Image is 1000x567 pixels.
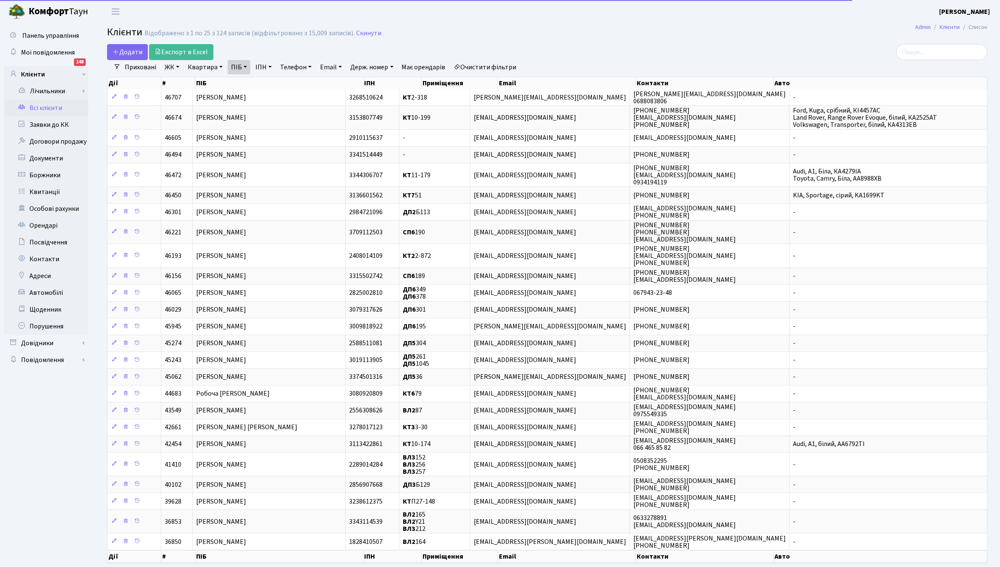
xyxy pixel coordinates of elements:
[29,5,88,19] span: Таун
[165,517,181,526] span: 36853
[774,550,988,563] th: Авто
[793,423,795,432] span: -
[403,251,431,260] span: 2-872
[107,25,142,39] span: Клієнти
[4,318,88,335] a: Порушення
[403,537,425,546] span: 164
[4,217,88,234] a: Орендарі
[108,77,161,89] th: Дії
[228,60,250,74] a: ПІБ
[196,389,270,399] span: Робоча [PERSON_NAME]
[403,339,426,348] span: 304
[403,359,416,368] b: ДП5
[403,389,415,399] b: КТ6
[793,497,795,506] span: -
[349,356,383,365] span: 3019113905
[403,207,416,217] b: ДП2
[349,339,383,348] span: 2588511081
[403,460,415,469] b: ВЛ3
[22,31,79,40] span: Панель управління
[403,113,411,122] b: КТ
[165,406,181,415] span: 43549
[196,150,246,160] span: [PERSON_NAME]
[196,113,246,122] span: [PERSON_NAME]
[349,389,383,399] span: 3080920809
[633,476,736,493] span: [EMAIL_ADDRESS][DOMAIN_NAME] [PHONE_NUMBER]
[165,339,181,348] span: 45274
[474,272,576,281] span: [EMAIL_ADDRESS][DOMAIN_NAME]
[403,467,415,476] b: ВЛ3
[403,480,416,489] b: ДП3
[403,305,416,315] b: ДП6
[165,497,181,506] span: 39628
[633,436,736,452] span: [EMAIL_ADDRESS][DOMAIN_NAME] 066 465 85 82
[403,510,425,533] span: 165 Y21 212
[196,480,246,489] span: [PERSON_NAME]
[498,550,636,563] th: Email
[403,373,416,382] b: ДП5
[165,251,181,260] span: 46193
[403,292,416,301] b: ДП6
[403,134,405,143] span: -
[474,497,576,506] span: [EMAIL_ADDRESS][DOMAIN_NAME]
[633,89,786,106] span: [PERSON_NAME][EMAIL_ADDRESS][DOMAIN_NAME] 0688083806
[403,423,428,432] span: 3-30
[161,77,196,89] th: #
[165,150,181,160] span: 46494
[793,289,795,298] span: -
[633,339,690,348] span: [PHONE_NUMBER]
[793,440,865,449] span: Audi, A1, білий, АА6792ТІ
[474,480,576,489] span: [EMAIL_ADDRESS][DOMAIN_NAME]
[4,352,88,368] a: Повідомлення
[196,289,246,298] span: [PERSON_NAME]
[347,60,396,74] a: Держ. номер
[403,406,415,415] b: ВЛ2
[793,460,795,469] span: -
[403,453,415,462] b: ВЛ3
[403,352,416,361] b: ДП5
[633,513,736,530] span: 0633278891 [EMAIL_ADDRESS][DOMAIN_NAME]
[165,356,181,365] span: 45243
[939,7,990,16] b: [PERSON_NAME]
[474,228,576,237] span: [EMAIL_ADDRESS][DOMAIN_NAME]
[4,100,88,116] a: Всі клієнти
[633,268,736,284] span: [PHONE_NUMBER] [EMAIL_ADDRESS][DOMAIN_NAME]
[196,207,246,217] span: [PERSON_NAME]
[4,335,88,352] a: Довідники
[633,150,690,160] span: [PHONE_NUMBER]
[121,60,160,74] a: Приховані
[474,150,576,160] span: [EMAIL_ADDRESS][DOMAIN_NAME]
[793,134,795,143] span: -
[793,167,882,183] span: Audi, A1, Біла, КА4279ІА Toyota, Camry, Біла, АА8988ХВ
[793,191,885,200] span: KIA, Sportage, сірий, KA1699KT
[105,5,126,18] button: Переключити навігацію
[474,389,576,399] span: [EMAIL_ADDRESS][DOMAIN_NAME]
[149,44,213,60] a: Експорт в Excel
[165,289,181,298] span: 46065
[474,440,576,449] span: [EMAIL_ADDRESS][DOMAIN_NAME]
[633,419,736,436] span: [EMAIL_ADDRESS][DOMAIN_NAME] [PHONE_NUMBER]
[636,550,774,563] th: Контакти
[403,251,415,260] b: КТ2
[474,322,626,331] span: [PERSON_NAME][EMAIL_ADDRESS][DOMAIN_NAME]
[793,339,795,348] span: -
[196,305,246,315] span: [PERSON_NAME]
[633,244,736,268] span: [PHONE_NUMBER] [EMAIL_ADDRESS][DOMAIN_NAME] [PHONE_NUMBER]
[196,356,246,365] span: [PERSON_NAME]
[403,480,430,489] span: Б129
[915,23,931,31] a: Admin
[165,322,181,331] span: 45945
[474,537,626,546] span: [EMAIL_ADDRESS][PERSON_NAME][DOMAIN_NAME]
[474,289,576,298] span: [EMAIL_ADDRESS][DOMAIN_NAME]
[793,228,795,237] span: -
[474,207,576,217] span: [EMAIL_ADDRESS][DOMAIN_NAME]
[633,373,690,382] span: [PHONE_NUMBER]
[633,534,786,550] span: [EMAIL_ADDRESS][PERSON_NAME][DOMAIN_NAME] [PHONE_NUMBER]
[165,171,181,180] span: 46472
[196,423,297,432] span: [PERSON_NAME] [PERSON_NAME]
[403,352,429,368] span: 261 1045
[349,191,383,200] span: 3136601562
[403,93,427,102] span: 2-318
[474,373,626,382] span: [PERSON_NAME][EMAIL_ADDRESS][DOMAIN_NAME]
[317,60,345,74] a: Email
